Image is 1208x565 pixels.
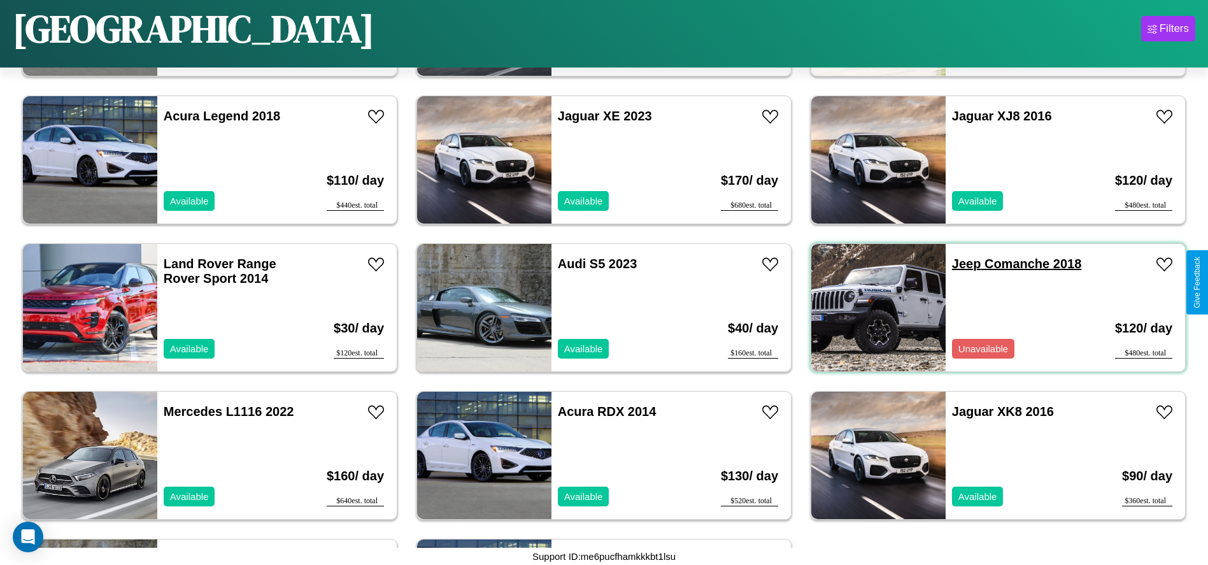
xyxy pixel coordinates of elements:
[952,404,1054,418] a: Jaguar XK8 2016
[728,348,778,359] div: $ 160 est. total
[958,192,997,210] p: Available
[1160,22,1189,35] div: Filters
[1115,201,1172,211] div: $ 480 est. total
[327,456,384,496] h3: $ 160 / day
[721,496,778,506] div: $ 520 est. total
[170,340,209,357] p: Available
[13,3,374,55] h1: [GEOGRAPHIC_DATA]
[1115,161,1172,201] h3: $ 120 / day
[13,522,43,552] div: Open Intercom Messenger
[1122,456,1172,496] h3: $ 90 / day
[170,192,209,210] p: Available
[327,496,384,506] div: $ 640 est. total
[1141,16,1195,41] button: Filters
[327,161,384,201] h3: $ 110 / day
[564,192,603,210] p: Available
[728,308,778,348] h3: $ 40 / day
[164,109,280,123] a: Acura Legend 2018
[1122,496,1172,506] div: $ 360 est. total
[170,488,209,505] p: Available
[558,109,652,123] a: Jaguar XE 2023
[334,348,384,359] div: $ 120 est. total
[958,340,1008,357] p: Unavailable
[327,201,384,211] div: $ 440 est. total
[1115,348,1172,359] div: $ 480 est. total
[164,257,276,285] a: Land Rover Range Rover Sport 2014
[721,456,778,496] h3: $ 130 / day
[721,161,778,201] h3: $ 170 / day
[958,488,997,505] p: Available
[558,404,657,418] a: Acura RDX 2014
[558,257,637,271] a: Audi S5 2023
[564,488,603,505] p: Available
[532,548,676,565] p: Support ID: me6pucfhamkkkbt1lsu
[1115,308,1172,348] h3: $ 120 / day
[564,340,603,357] p: Available
[721,201,778,211] div: $ 680 est. total
[164,404,294,418] a: Mercedes L1116 2022
[952,257,1081,271] a: Jeep Comanche 2018
[1193,257,1202,308] div: Give Feedback
[952,109,1052,123] a: Jaguar XJ8 2016
[334,308,384,348] h3: $ 30 / day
